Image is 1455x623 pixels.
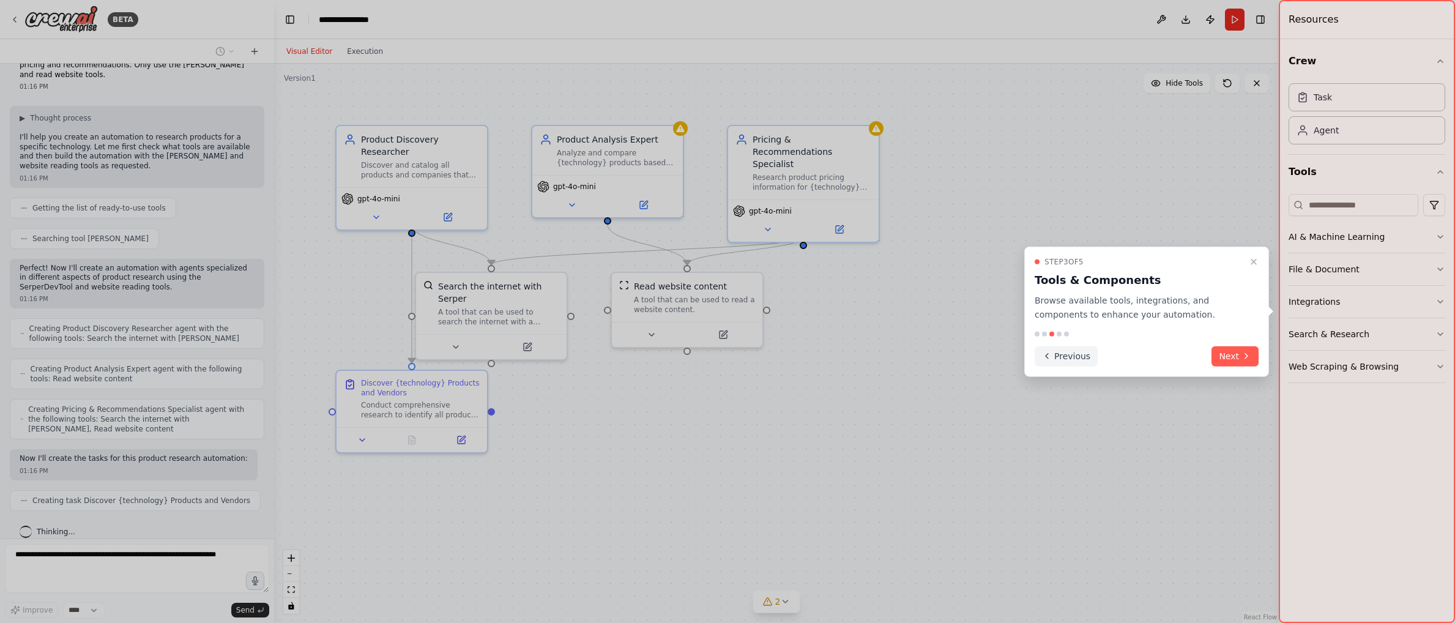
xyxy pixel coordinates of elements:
[1035,294,1244,322] p: Browse available tools, integrations, and components to enhance your automation.
[1035,272,1244,289] h3: Tools & Components
[1035,346,1098,366] button: Previous
[1246,255,1261,269] button: Close walkthrough
[281,11,299,28] button: Hide left sidebar
[1044,257,1084,267] span: Step 3 of 5
[1211,346,1259,366] button: Next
